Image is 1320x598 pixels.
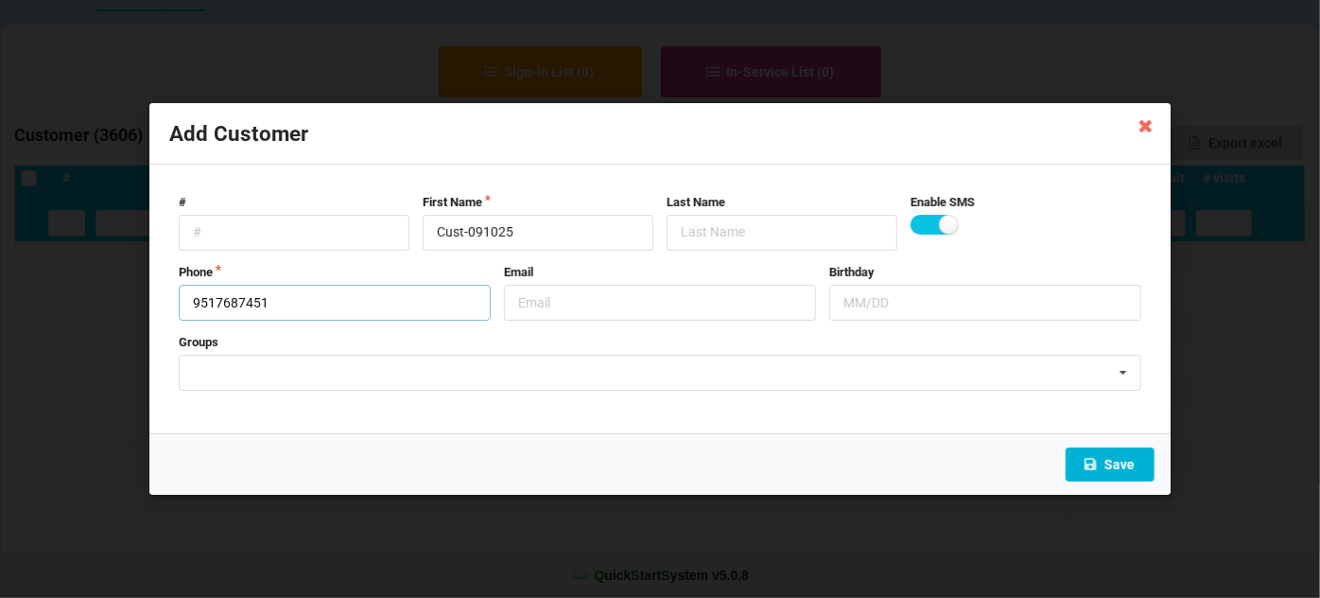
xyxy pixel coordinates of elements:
[1066,448,1155,482] button: Save
[667,194,897,211] label: Last Name
[179,285,491,321] input: Phone
[179,264,491,281] label: Phone
[179,194,409,211] label: #
[829,264,1141,281] label: Birthday
[911,194,1141,211] label: Enable SMS
[504,264,816,281] label: Email
[423,194,653,211] label: First Name
[829,285,1141,321] input: MM/DD
[504,285,816,321] input: Email
[179,215,409,251] input: #
[149,103,1171,165] div: Add Customer
[179,334,1141,351] label: Groups
[423,215,653,251] input: First Name
[667,215,897,251] input: Last Name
